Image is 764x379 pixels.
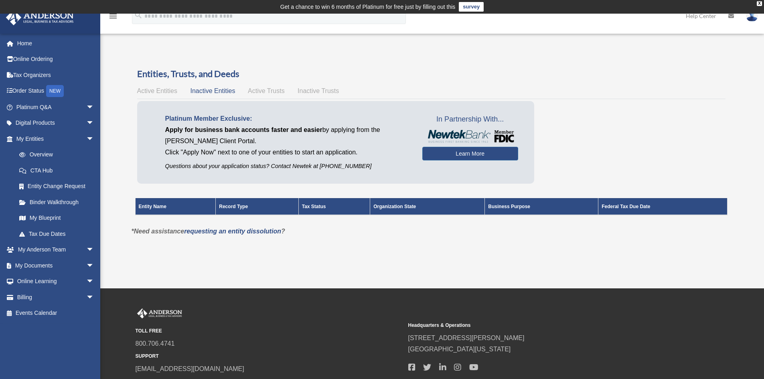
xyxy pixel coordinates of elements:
[86,274,102,290] span: arrow_drop_down
[184,228,281,235] a: requesting an entity dissolution
[298,198,370,215] th: Tax Status
[426,130,514,143] img: NewtekBankLogoSM.png
[136,340,175,347] a: 800.706.4741
[408,321,675,330] small: Headquarters & Operations
[136,365,244,372] a: [EMAIL_ADDRESS][DOMAIN_NAME]
[11,194,102,210] a: Binder Walkthrough
[422,147,518,160] a: Learn More
[165,147,410,158] p: Click "Apply Now" next to one of your entities to start an application.
[108,11,118,21] i: menu
[86,131,102,147] span: arrow_drop_down
[485,198,598,215] th: Business Purpose
[135,198,216,215] th: Entity Name
[4,10,76,25] img: Anderson Advisors Platinum Portal
[6,115,106,131] a: Digital Productsarrow_drop_down
[11,226,102,242] a: Tax Due Dates
[11,162,102,178] a: CTA Hub
[86,289,102,306] span: arrow_drop_down
[6,305,106,321] a: Events Calendar
[86,257,102,274] span: arrow_drop_down
[6,257,106,274] a: My Documentsarrow_drop_down
[11,210,102,226] a: My Blueprint
[408,346,511,353] a: [GEOGRAPHIC_DATA][US_STATE]
[598,198,727,215] th: Federal Tax Due Date
[134,11,143,20] i: search
[6,51,106,67] a: Online Ordering
[165,124,410,147] p: by applying from the [PERSON_NAME] Client Portal.
[459,2,484,12] a: survey
[86,115,102,132] span: arrow_drop_down
[136,327,403,335] small: TOLL FREE
[11,147,98,163] a: Overview
[280,2,456,12] div: Get a chance to win 6 months of Platinum for free just by filling out this
[136,308,184,319] img: Anderson Advisors Platinum Portal
[422,113,518,126] span: In Partnership With...
[746,10,758,22] img: User Pic
[216,198,298,215] th: Record Type
[370,198,485,215] th: Organization State
[137,87,177,94] span: Active Entities
[165,126,322,133] span: Apply for business bank accounts faster and easier
[6,131,102,147] a: My Entitiesarrow_drop_down
[132,228,285,235] em: *Need assistance ?
[6,289,106,305] a: Billingarrow_drop_down
[11,178,102,195] a: Entity Change Request
[190,87,235,94] span: Inactive Entities
[6,67,106,83] a: Tax Organizers
[6,83,106,99] a: Order StatusNEW
[6,242,106,258] a: My Anderson Teamarrow_drop_down
[136,352,403,361] small: SUPPORT
[6,274,106,290] a: Online Learningarrow_drop_down
[86,99,102,116] span: arrow_drop_down
[6,99,106,115] a: Platinum Q&Aarrow_drop_down
[108,14,118,21] a: menu
[6,35,106,51] a: Home
[86,242,102,258] span: arrow_drop_down
[408,334,525,341] a: [STREET_ADDRESS][PERSON_NAME]
[298,87,339,94] span: Inactive Trusts
[137,68,725,80] h3: Entities, Trusts, and Deeds
[46,85,64,97] div: NEW
[757,1,762,6] div: close
[248,87,285,94] span: Active Trusts
[165,161,410,171] p: Questions about your application status? Contact Newtek at [PHONE_NUMBER]
[165,113,410,124] p: Platinum Member Exclusive:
